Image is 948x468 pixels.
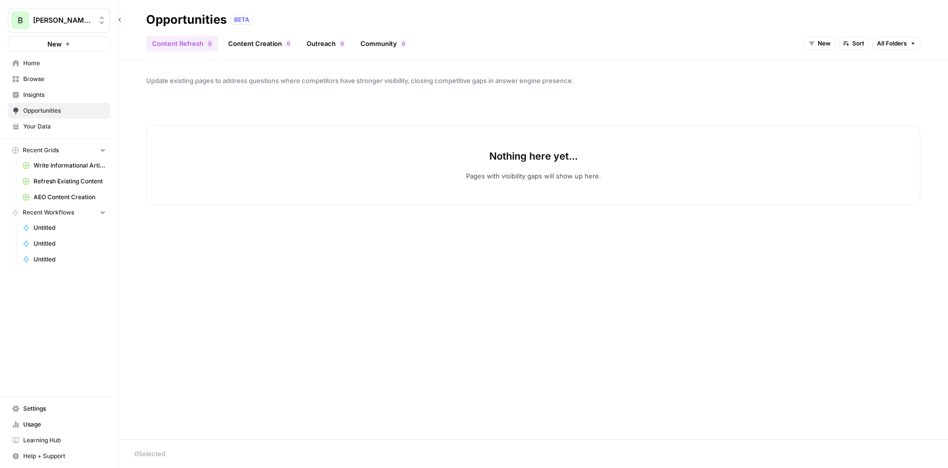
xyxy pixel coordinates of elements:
a: AEO Content Creation [18,189,110,205]
span: Opportunities [23,106,106,115]
span: New [818,39,830,48]
span: Your Data [23,122,106,131]
span: [PERSON_NAME] Financials [33,15,93,25]
span: Settings [23,404,106,413]
button: Recent Grids [8,143,110,158]
a: Content Refresh0 [146,36,218,51]
span: Sort [852,39,864,48]
span: Insights [23,90,106,99]
span: Write Informational Article (1) [34,161,106,170]
p: Pages with visibility gaps will show up here. [466,171,601,181]
div: 0 [286,40,291,47]
a: Untitled [18,220,110,236]
a: Write Informational Article (1) [18,158,110,173]
span: New [47,39,62,49]
a: Untitled [18,236,110,252]
span: Home [23,59,106,68]
span: 0 [287,40,290,47]
span: Recent Grids [23,146,59,155]
a: Settings [8,401,110,417]
div: Opportunities [146,12,227,28]
span: Update existing pages to address questions where competitors have stronger visibility, closing co... [146,76,920,85]
span: 0 [341,40,344,47]
span: Browse [23,75,106,84]
span: Untitled [34,255,106,264]
button: Recent Workflows [8,205,110,220]
button: Sort [839,37,869,50]
span: Learning Hub [23,436,106,445]
span: AEO Content Creation [34,193,106,202]
span: Recent Workflows [23,208,74,217]
span: B [18,14,23,26]
span: 0 [402,40,405,47]
button: All Folders [872,37,920,50]
div: 0 [401,40,406,47]
div: BETA [231,15,253,25]
button: Help + Support [8,448,110,464]
div: 0 Selected [134,449,932,459]
button: New [8,37,110,51]
div: 0 [207,40,212,47]
a: Outreach0 [301,36,351,51]
a: Community0 [355,36,412,51]
span: Untitled [34,223,106,232]
a: Insights [8,87,110,103]
a: Content Creation0 [222,36,297,51]
span: All Folders [877,39,907,48]
a: Home [8,55,110,71]
span: Untitled [34,239,106,248]
div: 0 [340,40,345,47]
button: Workspace: Bennett Financials [8,8,110,33]
a: Opportunities [8,103,110,119]
a: Browse [8,71,110,87]
span: Refresh Existing Content [34,177,106,186]
span: Usage [23,420,106,429]
p: Nothing here yet... [489,149,578,163]
a: Refresh Existing Content [18,173,110,189]
a: Learning Hub [8,432,110,448]
a: Untitled [18,252,110,267]
a: Usage [8,417,110,432]
button: New [804,37,835,50]
span: 0 [208,40,211,47]
a: Your Data [8,119,110,134]
span: Help + Support [23,452,106,461]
